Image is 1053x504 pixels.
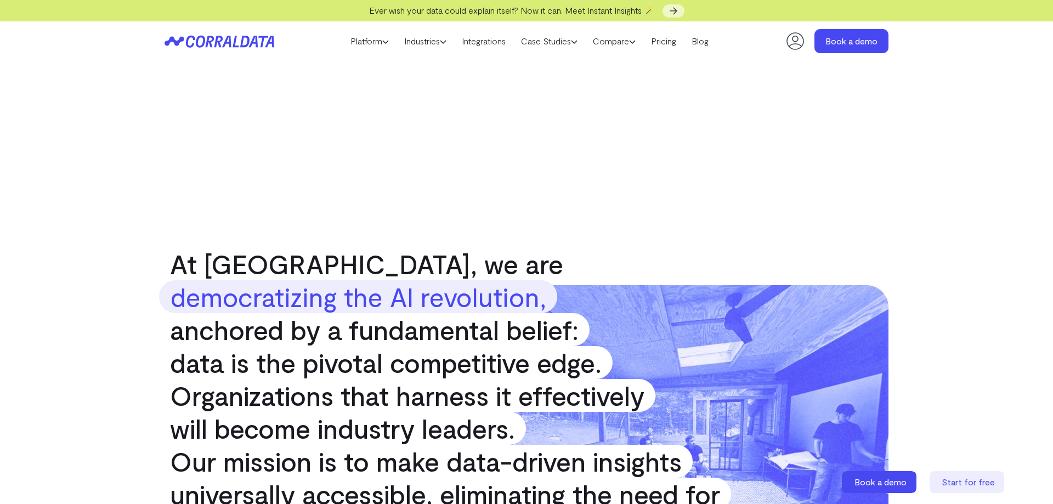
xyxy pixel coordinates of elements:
[454,33,513,49] a: Integrations
[343,33,397,49] a: Platform
[585,33,643,49] a: Compare
[842,471,919,493] a: Book a demo
[159,346,613,379] span: data is the pivotal competitive edge.
[942,477,995,487] span: Start for free
[159,313,590,346] span: anchored by a fundamental belief:
[930,471,1006,493] a: Start for free
[643,33,684,49] a: Pricing
[159,412,526,445] span: will become industry leaders.
[814,29,888,53] a: Book a demo
[513,33,585,49] a: Case Studies
[159,379,655,412] span: Organizations that harness it effectively
[684,33,716,49] a: Blog
[369,5,655,15] span: Ever wish your data could explain itself? Now it can. Meet Instant Insights 🪄
[854,477,907,487] span: Book a demo
[159,247,574,280] span: At [GEOGRAPHIC_DATA], we are
[397,33,454,49] a: Industries
[159,280,557,313] strong: democratizing the AI revolution,
[159,445,693,478] span: Our mission is to make data-driven insights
